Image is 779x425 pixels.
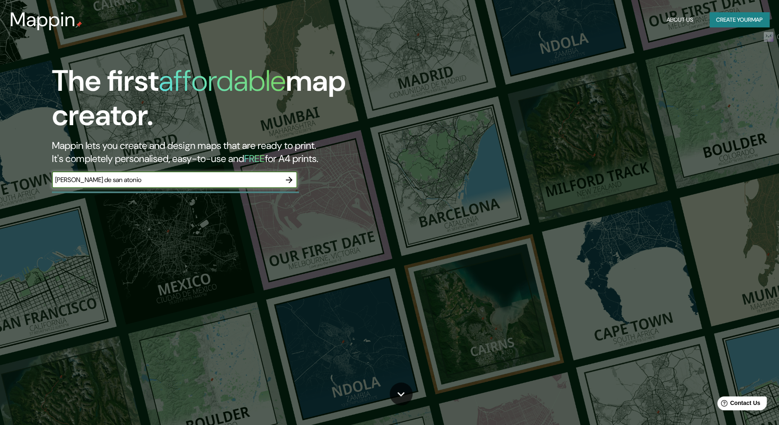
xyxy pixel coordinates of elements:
iframe: Help widget launcher [706,393,770,416]
button: Create yourmap [709,12,769,27]
h5: FREE [244,152,265,165]
h1: The first map creator. [52,64,442,139]
h3: Mappin [10,8,76,31]
input: Choose your favourite place [52,175,281,184]
h1: affordable [159,62,286,100]
button: About Us [663,12,696,27]
img: mappin-pin [76,21,82,28]
h2: Mappin lets you create and design maps that are ready to print. It's completely personalised, eas... [52,139,442,165]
